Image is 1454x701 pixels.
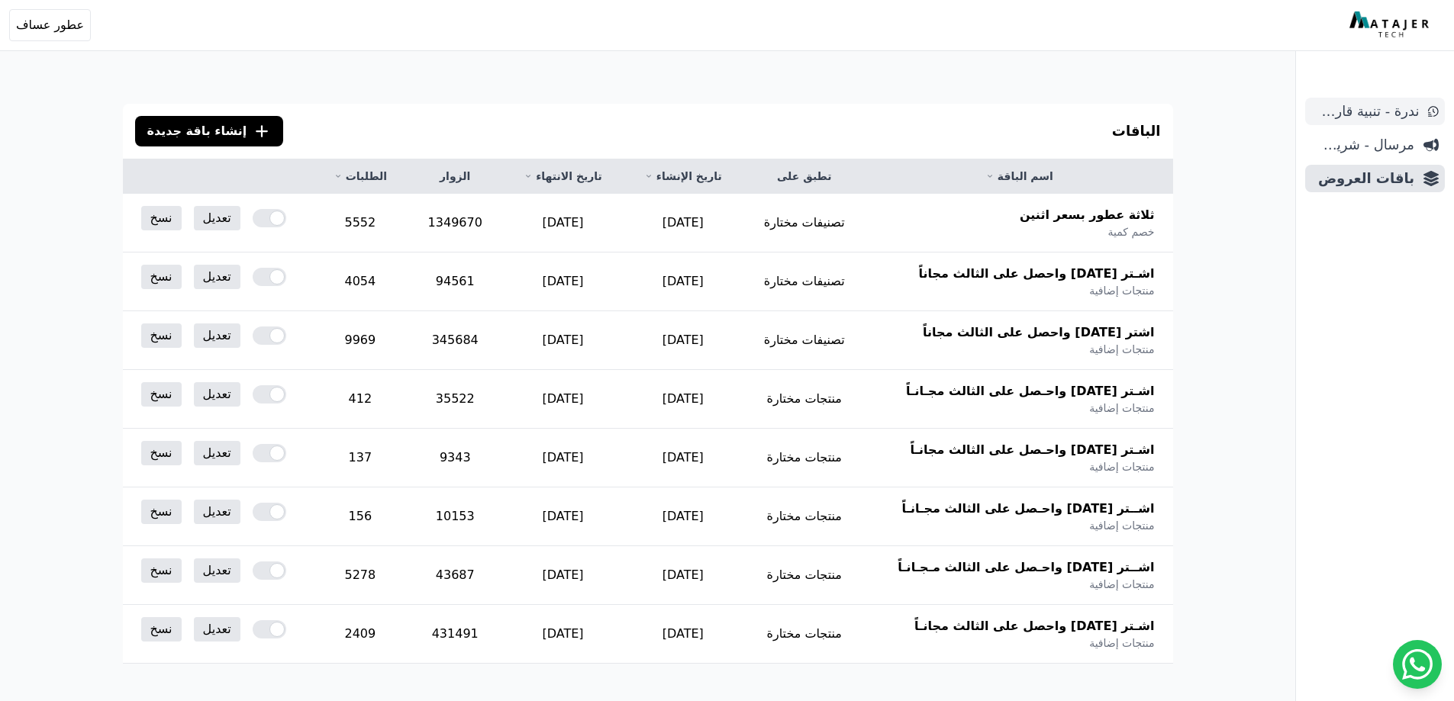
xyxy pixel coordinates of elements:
a: تعديل [194,382,240,407]
td: [DATE] [503,311,624,370]
span: اشــتر [DATE] واحـصل على الثالث مـجـانـاً [898,558,1154,577]
td: [DATE] [623,487,743,546]
a: تاريخ الانتهاء [521,169,605,184]
td: 137 [313,429,408,487]
span: منتجات إضافية [1089,400,1154,416]
span: خصم كمية [1107,224,1154,240]
span: مرسال - شريط دعاية [1311,134,1414,156]
td: منتجات مختارة [743,370,866,429]
td: 412 [313,370,408,429]
a: نسخ [141,206,182,230]
td: منتجات مختارة [743,487,866,546]
td: [DATE] [623,429,743,487]
span: ثلاثة عطور بسعر اثنين [1020,206,1155,224]
td: تصنيفات مختارة [743,252,866,311]
a: اسم الباقة [884,169,1154,184]
td: 5552 [313,194,408,252]
a: نسخ [141,265,182,289]
a: تعديل [194,265,240,289]
td: [DATE] [623,605,743,664]
a: تعديل [194,206,240,230]
span: اشتر [DATE] واحصل على الثالث مجاناً [923,323,1155,342]
td: [DATE] [503,370,624,429]
td: 345684 [408,311,503,370]
td: 431491 [408,605,503,664]
td: 9969 [313,311,408,370]
td: 5278 [313,546,408,605]
a: تعديل [194,617,240,642]
span: منتجات إضافية [1089,342,1154,357]
img: MatajerTech Logo [1349,11,1433,39]
a: نسخ [141,441,182,465]
span: اشــتر [DATE] واحـصل على الثالث مجـانـاً [902,500,1155,518]
td: منتجات مختارة [743,605,866,664]
span: اشـتر [DATE] واحـصل على الثالث مجـانـاً [906,382,1154,400]
td: منتجات مختارة [743,429,866,487]
a: نسخ [141,323,182,348]
a: نسخ [141,558,182,583]
span: اشـتر [DATE] واحصل على الثالث مجانـاً [914,617,1154,635]
td: 156 [313,487,408,546]
span: منتجات إضافية [1089,518,1154,533]
td: [DATE] [503,605,624,664]
a: نسخ [141,617,182,642]
td: [DATE] [503,429,624,487]
td: تصنيفات مختارة [743,194,866,252]
span: إنشاء باقة جديدة [147,122,247,140]
span: اشـتر [DATE] واحـصل على الثالث مجانـاً [911,441,1155,459]
button: عطور عساف [9,9,91,41]
button: إنشاء باقة جديدة [135,116,284,146]
td: [DATE] [623,194,743,252]
a: نسخ [141,382,182,407]
a: تعديل [194,441,240,465]
a: تعديل [194,323,240,348]
td: 2409 [313,605,408,664]
td: 1349670 [408,194,503,252]
td: تصنيفات مختارة [743,311,866,370]
th: تطبق على [743,159,866,194]
a: تعديل [194,500,240,524]
span: منتجات إضافية [1089,635,1154,651]
td: [DATE] [503,487,624,546]
a: تاريخ الإنشاء [641,169,724,184]
span: ندرة - تنبية قارب علي النفاذ [1311,101,1419,122]
td: [DATE] [503,546,624,605]
span: عطور عساف [16,16,84,34]
td: [DATE] [623,546,743,605]
td: 10153 [408,487,503,546]
th: الزوار [408,159,503,194]
td: 4054 [313,252,408,311]
span: منتجات إضافية [1089,577,1154,592]
span: منتجات إضافية [1089,283,1154,298]
td: [DATE] [503,194,624,252]
td: [DATE] [623,252,743,311]
td: 94561 [408,252,503,311]
td: [DATE] [623,311,743,370]
a: نسخ [141,500,182,524]
a: الطلبات [331,169,389,184]
td: 43687 [408,546,503,605]
span: باقات العروض [1311,168,1414,189]
span: اشـتر [DATE] واحصل على الثالث مجاناً [918,265,1154,283]
td: [DATE] [503,252,624,311]
td: [DATE] [623,370,743,429]
a: تعديل [194,558,240,583]
span: منتجات إضافية [1089,459,1154,474]
td: منتجات مختارة [743,546,866,605]
td: 35522 [408,370,503,429]
h3: الباقات [1112,121,1161,142]
td: 9343 [408,429,503,487]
